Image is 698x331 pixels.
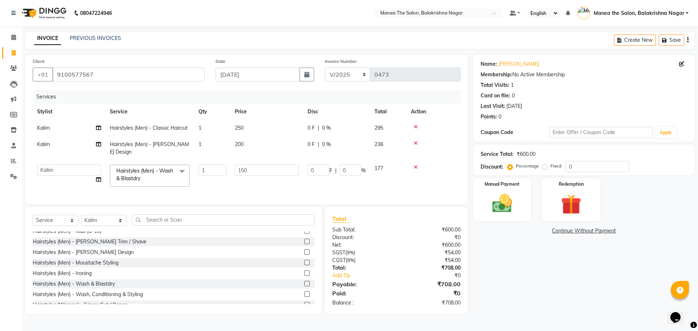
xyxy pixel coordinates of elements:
a: INVOICE [34,32,61,45]
div: 0 [512,92,515,100]
span: 9% [347,257,354,263]
th: Disc [303,104,370,120]
span: 0 F [308,141,315,148]
span: Hairstyles (Men) - [PERSON_NAME] Design [110,141,189,155]
div: 1 [511,81,514,89]
div: ₹708.00 [396,280,466,288]
label: Client [33,58,44,65]
iframe: chat widget [667,302,691,324]
div: Card on file: [481,92,510,100]
span: 200 [235,141,244,148]
div: Discount: [481,163,503,171]
span: Kalim [37,125,50,131]
div: ₹600.00 [517,150,535,158]
span: SGST [332,249,345,256]
div: Hairstyles (Men) - [PERSON_NAME] Design [33,249,134,256]
div: Hairstyles (Men) - Ironing [33,270,92,277]
div: 0 [498,113,501,121]
div: Services [33,90,466,104]
div: Points: [481,113,497,121]
span: Manea the Salon, Balakrishna Nagar [594,9,684,17]
div: [DATE] [506,102,522,110]
div: Payable: [327,280,396,288]
div: Discount: [327,234,396,241]
span: 9% [347,250,354,255]
div: Hairstyles (Women) - Fringe Cut / Bangs [33,301,128,309]
div: Hairstyles (Men) - Kids (U-10) [33,227,101,235]
div: Hairstyles (Men) - Wash, Conditioning & Styling [33,291,143,298]
a: x [140,175,144,182]
div: Paid: [327,289,396,298]
b: 08047224946 [80,3,112,23]
th: Service [105,104,194,120]
div: ₹708.00 [396,299,466,307]
div: Membership: [481,71,512,78]
div: Hairstyles (Men) - [PERSON_NAME] Trim / Shave [33,238,147,246]
img: _cash.svg [486,192,519,215]
th: Total [370,104,406,120]
div: ₹0 [396,234,466,241]
label: Manual Payment [485,181,520,187]
span: Kalim [37,141,50,148]
span: 0 F [308,124,315,132]
div: ₹0 [408,272,466,279]
div: ₹54.00 [396,249,466,257]
span: F [329,167,332,174]
img: logo [19,3,68,23]
th: Qty [194,104,230,120]
div: ₹708.00 [396,264,466,272]
th: Action [406,104,461,120]
span: 295 [374,125,383,131]
label: Invoice Number [325,58,357,65]
div: Last Visit: [481,102,505,110]
span: 250 [235,125,244,131]
div: Sub Total: [327,226,396,234]
span: 0 % [322,141,331,148]
span: | [335,167,337,174]
span: % [361,167,366,174]
label: Date [216,58,225,65]
span: 236 [374,141,383,148]
input: Enter Offer / Coupon Code [549,127,653,138]
img: Manea the Salon, Balakrishna Nagar [577,7,590,19]
label: Percentage [516,163,539,169]
button: Create New [614,35,656,46]
div: ₹54.00 [396,257,466,264]
span: | [318,141,319,148]
div: ₹0 [396,289,466,298]
span: CGST [332,257,346,263]
span: Total [332,215,349,223]
a: Continue Without Payment [475,227,693,235]
div: Name: [481,60,497,68]
label: Redemption [559,181,584,187]
span: 177 [374,165,383,171]
a: PREVIOUS INVOICES [70,35,121,41]
div: ( ) [327,257,396,264]
span: | [318,124,319,132]
button: Save [659,35,684,46]
div: ( ) [327,249,396,257]
div: Hairstyles (Men) - Wash & Blastdry [33,280,115,288]
div: Total Visits: [481,81,509,89]
button: Apply [655,127,676,138]
span: 1 [198,141,201,148]
div: Service Total: [481,150,514,158]
button: +91 [33,68,53,81]
th: Stylist [33,104,105,120]
div: Balance : [327,299,396,307]
div: Hairstyles (Men) - Moustache Styling [33,259,119,267]
div: Total: [327,264,396,272]
span: 0 % [322,124,331,132]
div: ₹600.00 [396,241,466,249]
label: Fixed [550,163,561,169]
input: Search or Scan [132,214,315,226]
div: ₹600.00 [396,226,466,234]
span: 1 [198,125,201,131]
div: Net: [327,241,396,249]
span: Hairstyles (Men) - Classic Haircut [110,125,188,131]
span: Hairstyles (Men) - Wash & Blastdry [116,167,173,182]
th: Price [230,104,303,120]
div: No Active Membership [481,71,687,78]
input: Search by Name/Mobile/Email/Code [52,68,205,81]
a: Add Tip [327,272,408,279]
